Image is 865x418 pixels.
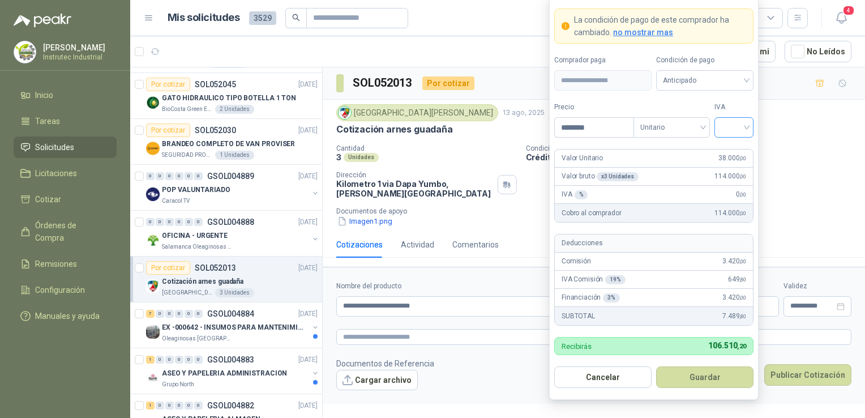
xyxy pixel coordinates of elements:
img: Company Logo [146,96,160,109]
span: Solicitudes [35,141,74,153]
p: SEGURIDAD PROVISER LTDA [162,151,213,160]
label: Condición de pago [656,55,753,66]
p: [DATE] [298,355,318,365]
div: Actividad [401,238,434,251]
div: 2 Unidades [215,105,254,114]
div: 0 [156,172,164,180]
span: search [292,14,300,22]
div: 0 [194,310,203,318]
span: Configuración [35,284,85,296]
span: 114.000 [714,208,746,219]
p: [DATE] [298,400,318,411]
a: Inicio [14,84,117,106]
p: BRANDEO COMPLETO DE VAN PROVISER [162,139,295,150]
img: Logo peakr [14,14,71,27]
div: 0 [146,172,155,180]
p: IVA [562,189,588,200]
div: 0 [175,218,183,226]
p: 3 [336,152,341,162]
div: 1 [146,356,155,364]
button: 4 [831,8,851,28]
a: Solicitudes [14,137,117,158]
div: 0 [175,356,183,364]
div: 0 [185,402,193,410]
p: POP VALUNTARIADO [162,185,230,195]
div: 0 [185,310,193,318]
div: 0 [185,172,193,180]
p: Financiación [562,292,620,303]
a: 0 0 0 0 0 0 GSOL004888[DATE] Company LogoOFICINA - URGENTESalamanca Oleaginosas SAS [146,215,320,251]
span: ,00 [739,155,746,161]
div: 0 [185,218,193,226]
span: 649 [728,274,746,285]
a: Cotizar [14,189,117,210]
div: 0 [165,218,174,226]
h1: Mis solicitudes [168,10,240,26]
div: 0 [165,402,174,410]
span: ,20 [737,343,746,350]
a: 1 0 0 0 0 0 GSOL004883[DATE] Company LogoASEO Y PAPELERIA ADMINISTRACIONGrupo North [146,353,320,389]
p: Salamanca Oleaginosas SAS [162,242,233,251]
p: Comisión [562,256,591,267]
label: Comprador paga [554,55,652,66]
a: Licitaciones [14,163,117,184]
div: 0 [165,310,174,318]
p: Documentos de Referencia [336,357,434,370]
span: ,00 [739,258,746,265]
span: 38.000 [718,153,746,164]
label: IVA [714,102,753,113]
span: 106.510 [708,341,746,350]
div: 1 [146,402,155,410]
a: Por cotizarSOL052045[DATE] Company LogoGATO HIDRAULICO TIPO BOTELLA 1 TONBioCosta Green Energy S.... [130,73,322,119]
div: 19 % [605,275,626,284]
div: Por cotizar [146,123,190,137]
span: 4 [842,5,855,16]
p: [DATE] [298,309,318,319]
a: Por cotizarSOL052013[DATE] Company LogoCotización arnes guadaña[GEOGRAPHIC_DATA][PERSON_NAME]3 Un... [130,257,322,302]
button: Cargar archivo [336,370,418,390]
p: [DATE] [298,217,318,228]
a: Órdenes de Compra [14,215,117,249]
div: 0 [194,172,203,180]
button: No Leídos [785,41,851,62]
span: ,00 [739,173,746,180]
p: Kilometro 1 via Dapa Yumbo , [PERSON_NAME][GEOGRAPHIC_DATA] [336,179,493,198]
p: 13 ago, 2025 [503,108,545,118]
a: 0 0 0 0 0 0 GSOL004889[DATE] Company LogoPOP VALUNTARIADOCaracol TV [146,169,320,206]
span: exclamation-circle [562,22,569,30]
span: Remisiones [35,258,77,270]
div: 0 [156,402,164,410]
div: 3 Unidades [215,288,254,297]
div: 0 [194,402,203,410]
p: SOL052030 [195,126,236,134]
div: 0 [146,218,155,226]
button: Cancelar [554,366,652,388]
span: 3.420 [722,292,746,303]
p: [PERSON_NAME] [43,44,114,52]
div: 0 [156,356,164,364]
div: % [575,190,588,199]
p: Condición de pago [526,144,861,152]
div: 0 [175,310,183,318]
p: Oleaginosas [GEOGRAPHIC_DATA][PERSON_NAME] [162,334,233,343]
span: Licitaciones [35,167,77,180]
img: Company Logo [146,371,160,385]
span: Anticipado [663,72,747,89]
p: Deducciones [562,238,602,249]
span: ,00 [739,295,746,301]
a: Manuales y ayuda [14,305,117,327]
p: Cobro al comprador [562,208,621,219]
p: Valor bruto [562,171,639,182]
p: GSOL004883 [207,356,254,364]
div: Unidades [344,153,379,162]
p: Dirección [336,171,493,179]
img: Company Logo [146,325,160,339]
div: 0 [185,356,193,364]
img: Company Logo [146,233,160,247]
span: ,80 [739,313,746,319]
div: 0 [194,356,203,364]
img: Company Logo [146,187,160,201]
p: Cantidad [336,144,517,152]
p: Cotización arnes guadaña [162,276,243,287]
button: Imagen1.png [336,215,393,227]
